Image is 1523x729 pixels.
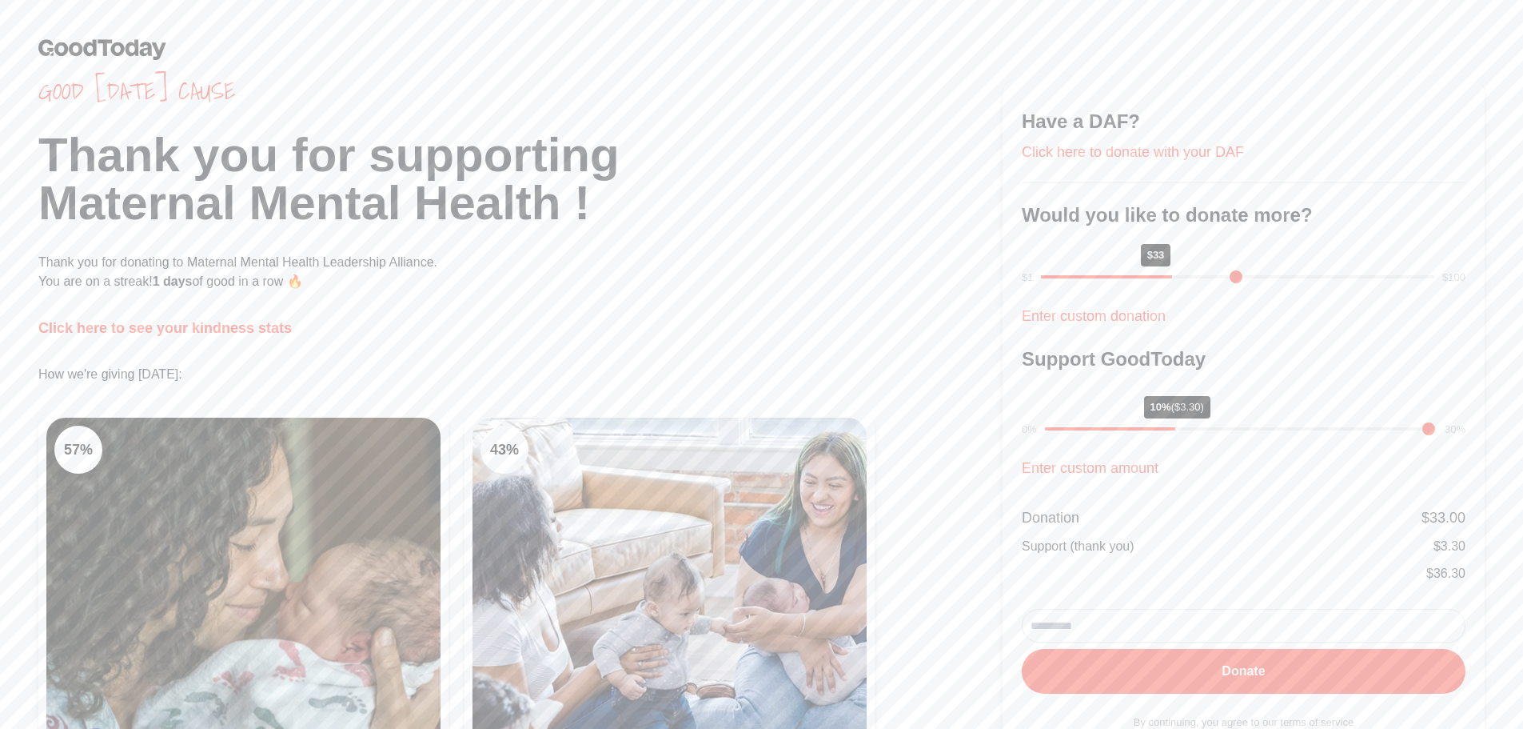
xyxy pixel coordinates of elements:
div: Donation [1022,507,1079,529]
div: 57 % [54,426,102,474]
a: Enter custom donation [1022,308,1166,324]
div: 30% [1445,422,1465,438]
img: GoodToday [38,38,166,60]
span: 33.00 [1429,510,1465,526]
span: Good [DATE] cause [38,77,1003,106]
button: Donate [1022,649,1465,694]
div: Support (thank you) [1022,537,1134,556]
p: Thank you for donating to Maternal Mental Health Leadership Alliance. You are on a streak! of goo... [38,253,1003,291]
a: Click here to donate with your DAF [1022,144,1244,160]
span: 1 days [153,274,193,288]
div: 10% [1144,396,1210,419]
h3: Would you like to donate more? [1022,202,1465,228]
a: Enter custom amount [1022,460,1158,476]
div: $33 [1141,244,1171,266]
h3: Support GoodToday [1022,346,1465,372]
div: 0% [1022,422,1037,438]
p: How we're giving [DATE]: [38,365,1003,384]
div: $1 [1022,270,1033,286]
div: $100 [1442,270,1465,286]
a: Click here to see your kindness stats [38,320,292,336]
div: $ [1421,507,1465,529]
span: ($3.30) [1171,401,1204,413]
div: $ [1426,564,1465,583]
div: $ [1433,537,1465,556]
h3: Have a DAF? [1022,109,1465,134]
div: 43 % [480,426,528,474]
span: 3.30 [1441,539,1465,553]
h1: Thank you for supporting Maternal Mental Health ! [38,131,1003,227]
span: 36.30 [1433,567,1465,580]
